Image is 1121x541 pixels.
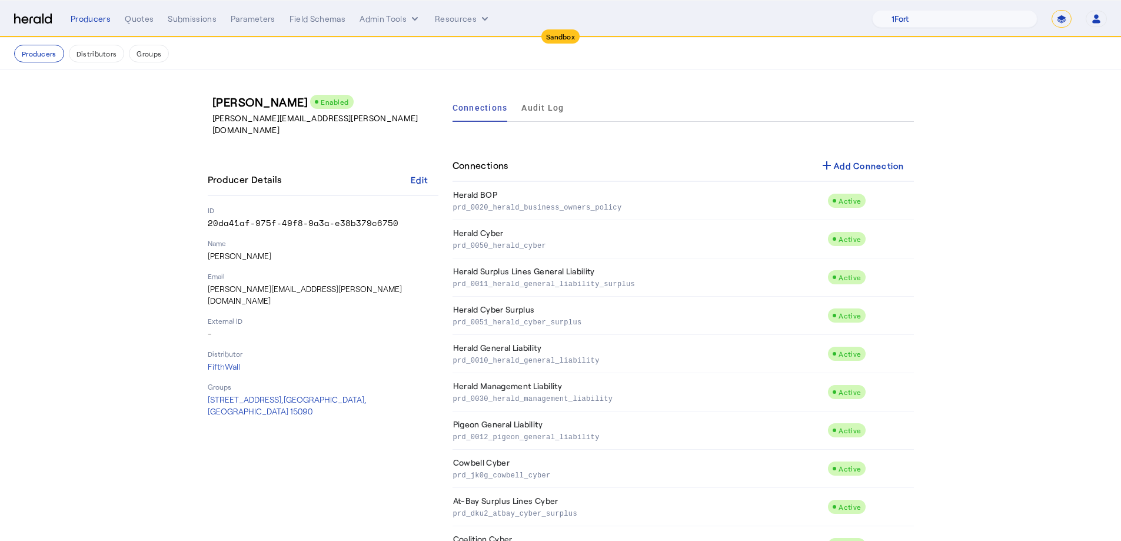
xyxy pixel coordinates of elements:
[212,112,443,136] p: [PERSON_NAME][EMAIL_ADDRESS][PERSON_NAME][DOMAIN_NAME]
[208,205,438,215] p: ID
[453,354,823,366] p: prd_0010_herald_general_liability
[820,158,834,172] mat-icon: add
[129,45,169,62] button: Groups
[839,426,861,434] span: Active
[208,349,438,359] p: Distributor
[839,197,861,205] span: Active
[521,104,564,112] span: Audit Log
[453,488,828,526] td: At-Bay Surplus Lines Cyber
[839,311,861,320] span: Active
[453,335,828,373] td: Herald General Liability
[290,13,346,25] div: Field Schemas
[453,220,828,258] td: Herald Cyber
[839,388,861,396] span: Active
[453,277,823,289] p: prd_0011_herald_general_liability_surplus
[208,328,438,340] p: -
[208,250,438,262] p: [PERSON_NAME]
[453,94,508,122] a: Connections
[321,98,349,106] span: Enabled
[208,361,438,373] p: FifthWall
[541,29,580,44] div: Sandbox
[453,104,508,112] span: Connections
[453,258,828,297] td: Herald Surplus Lines General Liability
[839,235,861,243] span: Active
[125,13,154,25] div: Quotes
[208,283,438,307] p: [PERSON_NAME][EMAIL_ADDRESS][PERSON_NAME][DOMAIN_NAME]
[208,394,367,416] span: [STREET_ADDRESS], [GEOGRAPHIC_DATA], [GEOGRAPHIC_DATA] 15090
[839,273,861,281] span: Active
[212,94,443,110] h3: [PERSON_NAME]
[820,158,904,172] div: Add Connection
[453,450,828,488] td: Cowbell Cyber
[453,239,823,251] p: prd_0050_herald_cyber
[411,174,428,186] div: Edit
[71,13,111,25] div: Producers
[453,411,828,450] td: Pigeon General Liability
[208,316,438,326] p: External ID
[69,45,125,62] button: Distributors
[208,238,438,248] p: Name
[14,14,52,25] img: Herald Logo
[839,503,861,511] span: Active
[839,350,861,358] span: Active
[14,45,64,62] button: Producers
[453,430,823,442] p: prd_0012_pigeon_general_liability
[435,13,491,25] button: Resources dropdown menu
[231,13,275,25] div: Parameters
[453,507,823,519] p: prd_dku2_atbay_cyber_surplus
[208,382,438,391] p: Groups
[168,13,217,25] div: Submissions
[453,469,823,480] p: prd_jk0g_cowbell_cyber
[453,158,508,172] h4: Connections
[208,172,287,187] h4: Producer Details
[453,201,823,213] p: prd_0020_herald_business_owners_policy
[453,297,828,335] td: Herald Cyber Surplus
[453,392,823,404] p: prd_0030_herald_management_liability
[401,169,438,190] button: Edit
[453,316,823,327] p: prd_0051_herald_cyber_surplus
[521,94,564,122] a: Audit Log
[453,373,828,411] td: Herald Management Liability
[810,155,914,176] button: Add Connection
[208,217,438,229] p: 20da41af-975f-49f8-9a3a-e38b379c6750
[208,271,438,281] p: Email
[360,13,421,25] button: internal dropdown menu
[453,182,828,220] td: Herald BOP
[839,464,861,473] span: Active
